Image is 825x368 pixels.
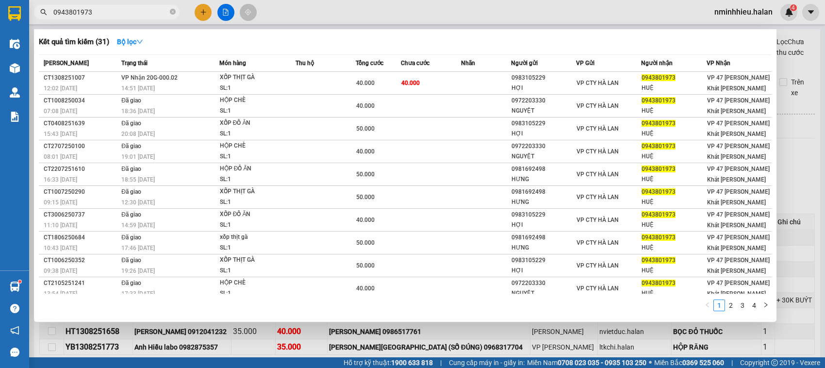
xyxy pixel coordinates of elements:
[707,60,730,67] span: VP Nhận
[707,166,770,183] span: VP 47 [PERSON_NAME] Khát [PERSON_NAME]
[356,239,375,246] span: 50.000
[707,74,770,92] span: VP 47 [PERSON_NAME] Khát [PERSON_NAME]
[577,148,619,155] span: VP CTY HÀ LAN
[577,171,619,178] span: VP CTY HÀ LAN
[220,209,293,220] div: XỐP ĐỒ ĂN
[577,239,619,246] span: VP CTY HÀ LAN
[220,83,293,94] div: SL: 1
[121,268,155,274] span: 19:26 [DATE]
[356,194,375,201] span: 50.000
[511,73,576,83] div: 0983105229
[220,220,293,231] div: SL: 1
[749,300,759,311] a: 4
[10,304,19,313] span: question-circle
[642,74,676,81] span: 0943801973
[511,141,576,151] div: 0972203330
[642,143,676,150] span: 0943801973
[10,63,20,73] img: warehouse-icon
[356,171,375,178] span: 50.000
[220,255,293,266] div: XỐP THỊT GÀ
[121,280,141,286] span: Đã giao
[707,97,770,115] span: VP 47 [PERSON_NAME] Khát [PERSON_NAME]
[121,120,141,127] span: Đã giao
[577,285,619,292] span: VP CTY HÀ LAN
[121,211,141,218] span: Đã giao
[121,131,155,137] span: 20:08 [DATE]
[707,234,770,251] span: VP 47 [PERSON_NAME] Khát [PERSON_NAME]
[10,112,20,122] img: solution-icon
[44,141,118,151] div: CT2707250100
[220,243,293,253] div: SL: 1
[511,174,576,184] div: HƯNG
[44,108,77,115] span: 07:08 [DATE]
[220,106,293,117] div: SL: 1
[707,188,770,206] span: VP 47 [PERSON_NAME] Khát [PERSON_NAME]
[121,60,148,67] span: Trạng thái
[121,143,141,150] span: Đã giao
[642,97,676,104] span: 0943801973
[44,153,77,160] span: 08:01 [DATE]
[511,118,576,129] div: 0983105229
[707,143,770,160] span: VP 47 [PERSON_NAME] Khát [PERSON_NAME]
[642,174,706,184] div: HUỆ
[220,72,293,83] div: XỐP THỊT GÀ
[44,131,77,137] span: 15:43 [DATE]
[760,300,772,311] li: Next Page
[642,120,676,127] span: 0943801973
[511,210,576,220] div: 0983105229
[511,164,576,174] div: 0981692498
[220,232,293,243] div: xốp thịt gà
[511,129,576,139] div: HỢI
[44,73,118,83] div: CT1308251007
[39,37,109,47] h3: Kết quả tìm kiếm ( 31 )
[511,288,576,299] div: NGUYỆT
[356,285,375,292] span: 40.000
[44,245,77,251] span: 10:43 [DATE]
[121,245,155,251] span: 17:46 [DATE]
[220,164,293,174] div: HỘP ĐỒ ĂN
[220,118,293,129] div: XỐP ĐỒ ĂN
[220,266,293,276] div: SL: 1
[220,186,293,197] div: XỐP THỊT GÀ
[642,166,676,172] span: 0943801973
[642,234,676,241] span: 0943801973
[40,9,47,16] span: search
[737,300,748,311] a: 3
[121,199,155,206] span: 12:30 [DATE]
[511,60,538,67] span: Người gửi
[356,125,375,132] span: 50.000
[577,102,619,109] span: VP CTY HÀ LAN
[219,60,246,67] span: Món hàng
[576,60,594,67] span: VP Gửi
[577,262,619,269] span: VP CTY HÀ LAN
[121,290,155,297] span: 17:33 [DATE]
[44,85,77,92] span: 12:02 [DATE]
[642,188,676,195] span: 0943801973
[702,300,713,311] li: Previous Page
[356,102,375,109] span: 40.000
[577,194,619,201] span: VP CTY HÀ LAN
[10,87,20,98] img: warehouse-icon
[220,197,293,208] div: SL: 1
[707,120,770,137] span: VP 47 [PERSON_NAME] Khát [PERSON_NAME]
[44,187,118,197] div: CT1007250290
[511,197,576,207] div: HƯNG
[44,164,118,174] div: CT2207251610
[121,176,155,183] span: 18:55 [DATE]
[642,211,676,218] span: 0943801973
[461,60,475,67] span: Nhãn
[748,300,760,311] li: 4
[642,83,706,93] div: HUỆ
[220,174,293,185] div: SL: 1
[737,300,748,311] li: 3
[121,222,155,229] span: 14:59 [DATE]
[121,166,141,172] span: Đã giao
[10,39,20,49] img: warehouse-icon
[641,60,673,67] span: Người nhận
[220,278,293,288] div: HỘP CHÈ
[44,233,118,243] div: CT1806250684
[220,141,293,151] div: HỘP CHÈ
[356,262,375,269] span: 50.000
[53,7,168,17] input: Tìm tên, số ĐT hoặc mã đơn
[44,255,118,266] div: CT1006250352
